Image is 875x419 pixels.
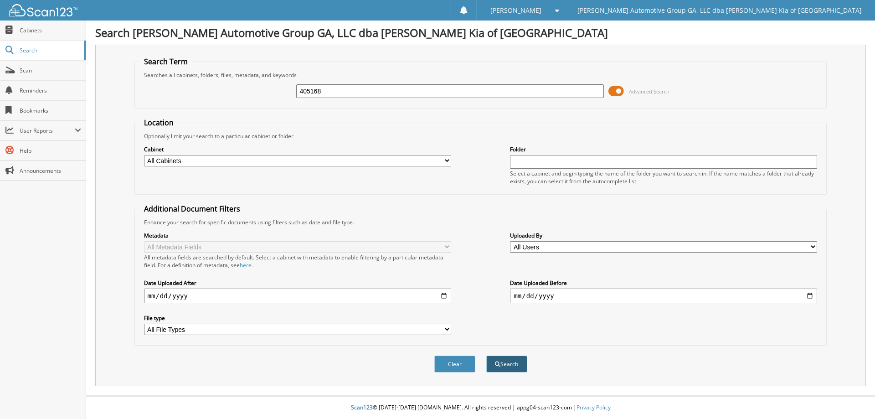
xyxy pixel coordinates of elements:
[144,145,451,153] label: Cabinet
[139,218,822,226] div: Enhance your search for specific documents using filters such as date and file type.
[144,279,451,287] label: Date Uploaded After
[629,88,669,95] span: Advanced Search
[139,118,178,128] legend: Location
[510,279,817,287] label: Date Uploaded Before
[86,397,875,419] div: © [DATE]-[DATE] [DOMAIN_NAME]. All rights reserved | appg04-scan123-com |
[144,253,451,269] div: All metadata fields are searched by default. Select a cabinet with metadata to enable filtering b...
[434,356,475,372] button: Clear
[139,57,192,67] legend: Search Term
[510,145,817,153] label: Folder
[510,289,817,303] input: end
[20,167,81,175] span: Announcements
[577,8,862,13] span: [PERSON_NAME] Automotive Group GA, LLC dba [PERSON_NAME] Kia of [GEOGRAPHIC_DATA]
[20,107,81,114] span: Bookmarks
[139,71,822,79] div: Searches all cabinets, folders, files, metadata, and keywords
[20,26,81,34] span: Cabinets
[576,403,611,411] a: Privacy Policy
[144,232,451,239] label: Metadata
[144,314,451,322] label: File type
[510,170,817,185] div: Select a cabinet and begin typing the name of the folder you want to search in. If the name match...
[20,87,81,94] span: Reminders
[139,204,245,214] legend: Additional Document Filters
[20,147,81,155] span: Help
[144,289,451,303] input: start
[510,232,817,239] label: Uploaded By
[351,403,373,411] span: Scan123
[20,47,80,54] span: Search
[20,67,81,74] span: Scan
[9,4,77,16] img: scan123-logo-white.svg
[486,356,527,372] button: Search
[240,261,252,269] a: here
[490,8,541,13] span: [PERSON_NAME]
[20,127,75,134] span: User Reports
[829,375,875,419] iframe: Chat Widget
[139,132,822,140] div: Optionally limit your search to a particular cabinet or folder
[95,25,866,40] h1: Search [PERSON_NAME] Automotive Group GA, LLC dba [PERSON_NAME] Kia of [GEOGRAPHIC_DATA]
